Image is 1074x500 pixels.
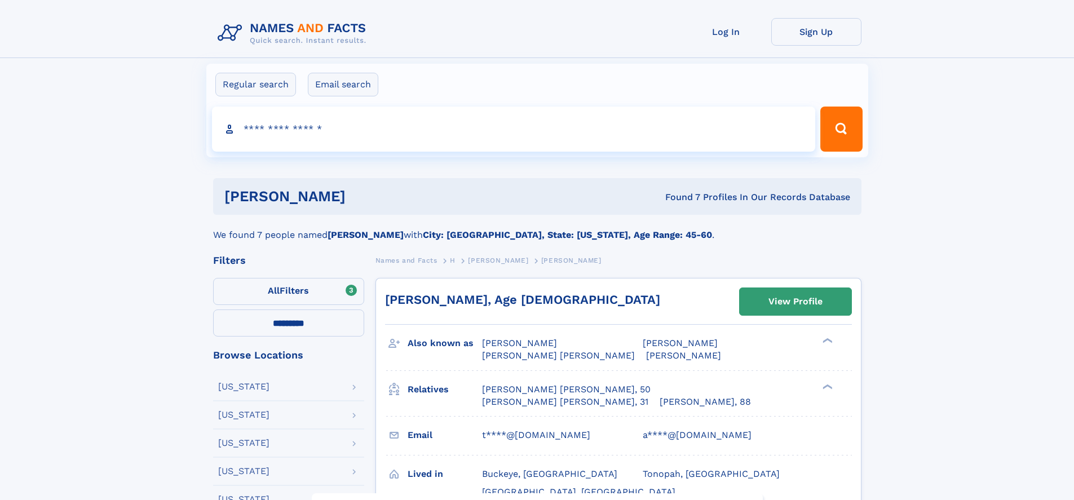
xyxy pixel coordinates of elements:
span: All [268,285,280,296]
h3: Email [408,426,482,445]
span: [PERSON_NAME] [646,350,721,361]
span: H [450,256,456,264]
span: Tonopah, [GEOGRAPHIC_DATA] [643,468,780,479]
span: [PERSON_NAME] [PERSON_NAME] [482,350,635,361]
a: Sign Up [771,18,861,46]
div: [US_STATE] [218,467,269,476]
span: [GEOGRAPHIC_DATA], [GEOGRAPHIC_DATA] [482,486,675,497]
div: ❯ [820,337,833,344]
a: Names and Facts [375,253,437,267]
a: [PERSON_NAME] [PERSON_NAME], 31 [482,396,648,408]
span: [PERSON_NAME] [482,338,557,348]
a: [PERSON_NAME] [PERSON_NAME], 50 [482,383,651,396]
span: [PERSON_NAME] [541,256,602,264]
a: H [450,253,456,267]
h1: [PERSON_NAME] [224,189,506,203]
label: Filters [213,278,364,305]
span: [PERSON_NAME] [468,256,528,264]
span: [PERSON_NAME] [643,338,718,348]
h3: Also known as [408,334,482,353]
label: Regular search [215,73,296,96]
div: [US_STATE] [218,382,269,391]
div: View Profile [768,289,823,315]
a: [PERSON_NAME], 88 [660,396,751,408]
div: Filters [213,255,364,266]
div: Browse Locations [213,350,364,360]
button: Search Button [820,107,862,152]
a: [PERSON_NAME], Age [DEMOGRAPHIC_DATA] [385,293,660,307]
div: [US_STATE] [218,439,269,448]
a: View Profile [740,288,851,315]
img: Logo Names and Facts [213,18,375,48]
b: City: [GEOGRAPHIC_DATA], State: [US_STATE], Age Range: 45-60 [423,229,712,240]
h3: Lived in [408,464,482,484]
h3: Relatives [408,380,482,399]
a: [PERSON_NAME] [468,253,528,267]
b: [PERSON_NAME] [328,229,404,240]
div: Found 7 Profiles In Our Records Database [505,191,850,203]
a: Log In [681,18,771,46]
div: ❯ [820,383,833,390]
div: We found 7 people named with . [213,215,861,242]
input: search input [212,107,816,152]
span: Buckeye, [GEOGRAPHIC_DATA] [482,468,617,479]
label: Email search [308,73,378,96]
div: [US_STATE] [218,410,269,419]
